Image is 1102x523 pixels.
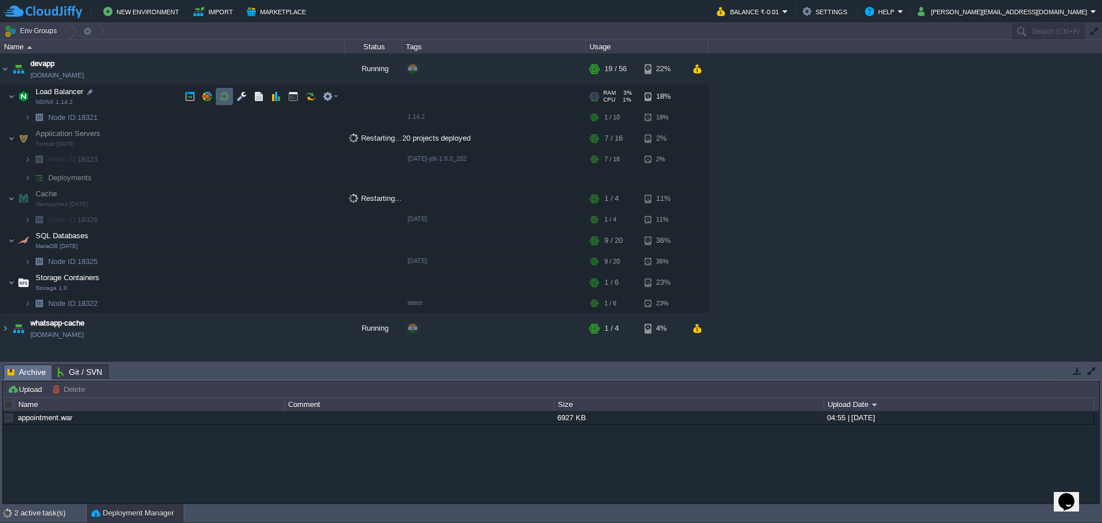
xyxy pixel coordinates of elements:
span: Node ID: [48,215,77,224]
span: 1% [620,96,631,103]
div: 18% [645,109,682,126]
img: AMDAwAAAACH5BAEAAAAALAAAAAABAAEAAAICRAEAOw== [24,211,31,228]
span: Restarting... [349,194,402,203]
div: 1 / 4 [604,187,619,210]
img: AMDAwAAAACH5BAEAAAAALAAAAAABAAEAAAICRAEAOw== [24,295,31,312]
button: Settings [802,5,851,18]
div: 19 / 56 [604,53,627,84]
button: New Environment [103,5,183,18]
div: 11% [645,211,682,228]
div: 20 projects deployed [402,127,586,150]
img: AMDAwAAAACH5BAEAAAAALAAAAAABAAEAAAICRAEAOw== [1,53,10,84]
span: whatsapp-cache [30,317,84,329]
span: latest [408,299,422,306]
span: Storage Containers [34,273,101,282]
img: CloudJiffy [4,5,82,19]
img: AMDAwAAAACH5BAEAAAAALAAAAAABAAEAAAICRAEAOw== [31,211,47,228]
span: MariaDB [DATE] [36,243,78,250]
img: AMDAwAAAACH5BAEAAAAALAAAAAABAAEAAAICRAEAOw== [8,85,15,108]
img: AMDAwAAAACH5BAEAAAAALAAAAAABAAEAAAICRAEAOw== [27,46,32,49]
img: AMDAwAAAACH5BAEAAAAALAAAAAABAAEAAAICRAEAOw== [15,229,32,252]
img: AMDAwAAAACH5BAEAAAAALAAAAAABAAEAAAICRAEAOw== [15,85,32,108]
a: Storage ContainersStorage 1.0 [34,273,101,282]
span: Archive [7,365,46,379]
img: AMDAwAAAACH5BAEAAAAALAAAAAABAAEAAAICRAEAOw== [8,271,15,294]
span: Git / SVN [57,365,102,379]
img: AMDAwAAAACH5BAEAAAAALAAAAAABAAEAAAICRAEAOw== [1,313,10,344]
a: Node ID:18321 [47,113,99,122]
img: AMDAwAAAACH5BAEAAAAALAAAAAABAAEAAAICRAEAOw== [24,169,31,187]
img: AMDAwAAAACH5BAEAAAAALAAAAAABAAEAAAICRAEAOw== [31,150,47,168]
img: AMDAwAAAACH5BAEAAAAALAAAAAABAAEAAAICRAEAOw== [15,187,32,210]
img: AMDAwAAAACH5BAEAAAAALAAAAAABAAEAAAICRAEAOw== [24,253,31,270]
div: 04:55 | [DATE] [824,411,1093,424]
span: CPU [603,96,615,103]
div: 36% [645,253,682,270]
img: AMDAwAAAACH5BAEAAAAALAAAAAABAAEAAAICRAEAOw== [8,187,15,210]
div: 2% [645,127,682,150]
span: 1.14.2 [408,113,425,120]
a: Node ID:18325 [47,257,99,266]
span: Cache [34,189,59,199]
img: AMDAwAAAACH5BAEAAAAALAAAAAABAAEAAAICRAEAOw== [24,109,31,126]
button: Deployment Manager [91,507,174,519]
span: Node ID: [48,155,77,164]
button: Balance ₹-0.01 [717,5,782,18]
div: 7 / 16 [604,150,620,168]
span: [DATE]-jdk-1.8.0_202 [408,155,467,162]
span: Node ID: [48,257,77,266]
button: Env Groups [4,23,61,39]
img: AMDAwAAAACH5BAEAAAAALAAAAAABAAEAAAICRAEAOw== [15,127,32,150]
span: Load Balancer [34,87,85,96]
div: Status [346,40,402,53]
div: Tags [403,40,585,53]
div: 1 / 10 [604,109,620,126]
img: AMDAwAAAACH5BAEAAAAALAAAAAABAAEAAAICRAEAOw== [31,295,47,312]
img: AMDAwAAAACH5BAEAAAAALAAAAAABAAEAAAICRAEAOw== [31,169,47,187]
span: [DATE] [408,257,427,264]
span: 18322 [47,299,99,308]
img: AMDAwAAAACH5BAEAAAAALAAAAAABAAEAAAICRAEAOw== [8,127,15,150]
img: AMDAwAAAACH5BAEAAAAALAAAAAABAAEAAAICRAEAOw== [31,253,47,270]
img: AMDAwAAAACH5BAEAAAAALAAAAAABAAEAAAICRAEAOw== [15,271,32,294]
span: [DATE] [408,215,427,222]
span: SQL Databases [34,231,90,241]
div: 4% [645,313,682,344]
button: Import [193,5,236,18]
div: 9 / 20 [604,253,620,270]
div: Name [15,398,284,411]
span: 18323 [47,154,99,164]
a: appointment.war [18,413,72,422]
div: 2% [645,150,682,168]
span: 18325 [47,257,99,266]
a: Node ID:18326 [47,215,99,224]
button: Upload [7,384,45,394]
button: Help [865,5,898,18]
div: 22% [645,53,682,84]
div: Comment [285,398,554,411]
span: 3% [620,90,632,96]
div: 9 / 20 [604,229,623,252]
span: 18326 [47,215,99,224]
button: [PERSON_NAME][EMAIL_ADDRESS][DOMAIN_NAME] [918,5,1091,18]
div: 23% [645,271,682,294]
a: Application ServersTomcat [DATE] [34,129,102,138]
a: CacheMemcached [DATE] [34,189,59,198]
button: Marketplace [247,5,309,18]
span: Node ID: [48,299,77,308]
img: AMDAwAAAACH5BAEAAAAALAAAAAABAAEAAAICRAEAOw== [10,53,26,84]
span: Tomcat [DATE] [36,141,75,148]
img: AMDAwAAAACH5BAEAAAAALAAAAAABAAEAAAICRAEAOw== [8,229,15,252]
span: Restarting... [349,134,402,142]
button: Delete [52,384,88,394]
span: Memcached [DATE] [36,201,88,208]
div: Usage [587,40,708,53]
a: Node ID:18323 [47,154,99,164]
div: 18% [645,85,682,108]
a: devapp [30,58,55,69]
div: Running [345,53,402,84]
div: Size [555,398,824,411]
div: 11% [645,187,682,210]
span: RAM [603,90,616,96]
